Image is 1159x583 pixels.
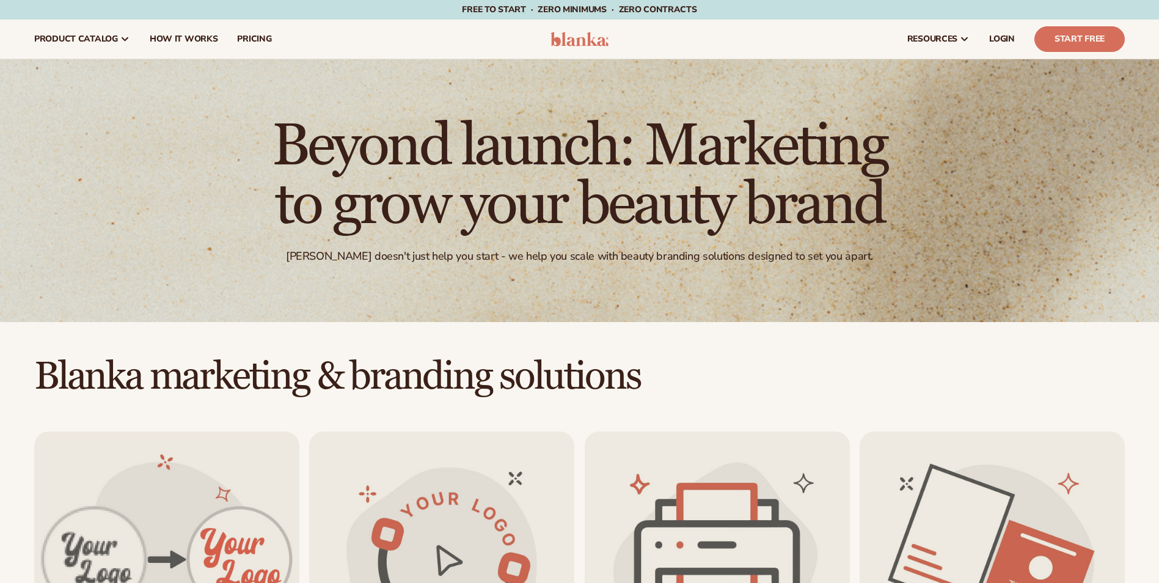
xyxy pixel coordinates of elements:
span: How It Works [150,34,218,44]
a: How It Works [140,20,228,59]
span: pricing [237,34,271,44]
a: LOGIN [979,20,1025,59]
a: pricing [227,20,281,59]
img: logo [550,32,609,46]
a: resources [898,20,979,59]
a: Start Free [1034,26,1125,52]
span: Free to start · ZERO minimums · ZERO contracts [462,4,696,15]
span: resources [907,34,957,44]
div: [PERSON_NAME] doesn't just help you start - we help you scale with beauty branding solutions desi... [286,249,873,263]
span: LOGIN [989,34,1015,44]
h1: Beyond launch: Marketing to grow your beauty brand [244,117,916,235]
a: product catalog [24,20,140,59]
span: product catalog [34,34,118,44]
